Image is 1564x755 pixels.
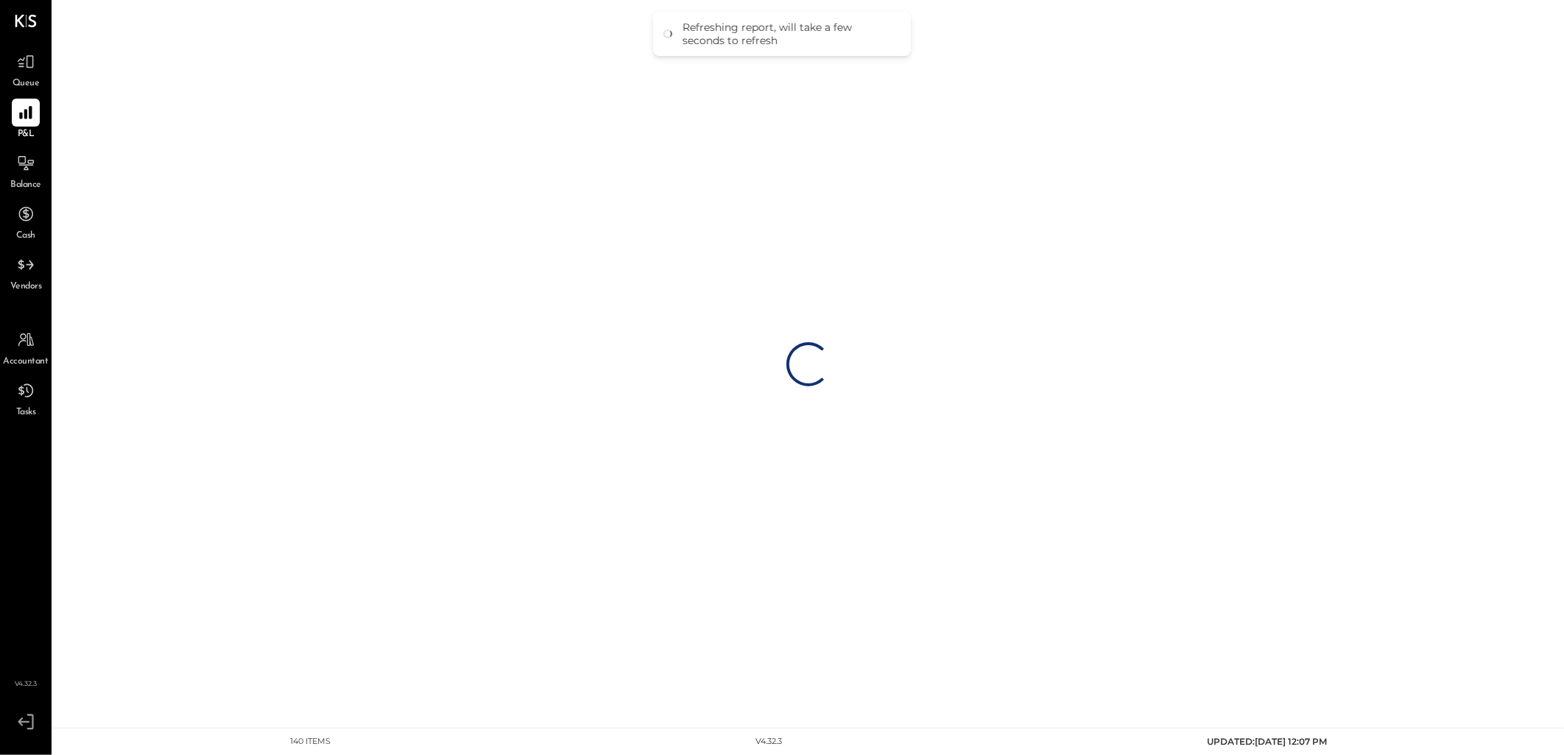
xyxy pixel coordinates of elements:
[1,251,51,294] a: Vendors
[1,326,51,369] a: Accountant
[16,406,36,419] span: Tasks
[13,77,40,91] span: Queue
[4,355,49,369] span: Accountant
[290,736,331,748] div: 140 items
[1,48,51,91] a: Queue
[1,149,51,192] a: Balance
[10,280,42,294] span: Vendors
[683,21,896,47] div: Refreshing report, will take a few seconds to refresh
[10,179,41,192] span: Balance
[1207,736,1327,747] span: UPDATED: [DATE] 12:07 PM
[755,736,782,748] div: v 4.32.3
[1,200,51,243] a: Cash
[1,377,51,419] a: Tasks
[1,99,51,141] a: P&L
[16,230,35,243] span: Cash
[18,128,35,141] span: P&L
